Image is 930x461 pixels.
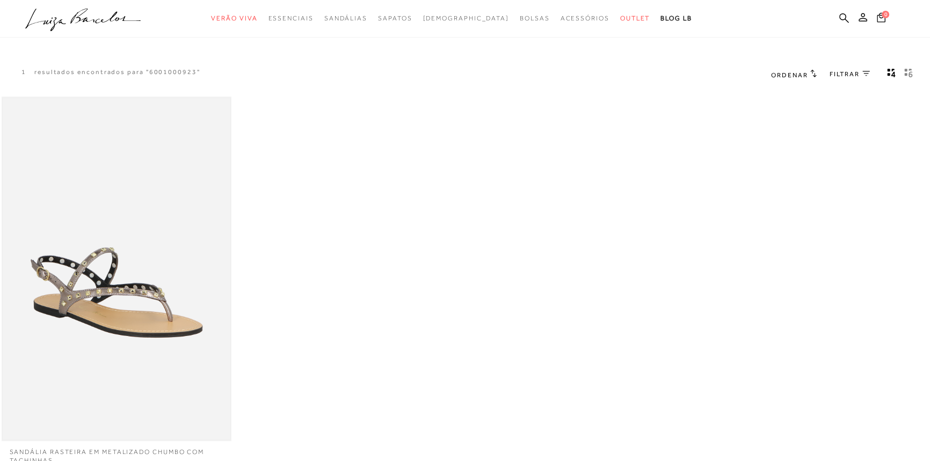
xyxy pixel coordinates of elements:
[378,9,412,28] a: categoryNavScreenReaderText
[561,9,609,28] a: categoryNavScreenReaderText
[520,14,550,22] span: Bolsas
[561,14,609,22] span: Acessórios
[423,14,509,22] span: [DEMOGRAPHIC_DATA]
[660,14,692,22] span: BLOG LB
[882,11,889,18] span: 0
[830,70,860,79] span: FILTRAR
[874,12,889,26] button: 0
[423,9,509,28] a: noSubCategoriesText
[660,9,692,28] a: BLOG LB
[520,9,550,28] a: categoryNavScreenReaderText
[620,14,650,22] span: Outlet
[901,68,916,82] button: gridText6Desc
[378,14,412,22] span: Sapatos
[34,68,200,77] : resultados encontrados para "6001000923"
[211,9,257,28] a: categoryNavScreenReaderText
[268,14,313,22] span: Essenciais
[211,14,257,22] span: Verão Viva
[771,71,808,79] span: Ordenar
[324,9,367,28] a: categoryNavScreenReaderText
[884,68,899,82] button: Mostrar 4 produtos por linha
[268,9,313,28] a: categoryNavScreenReaderText
[324,14,367,22] span: Sandálias
[3,98,230,440] img: SANDÁLIA RASTEIRA EM METALIZADO CHUMBO COM TACHINHAS
[21,68,26,77] p: 1
[620,9,650,28] a: categoryNavScreenReaderText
